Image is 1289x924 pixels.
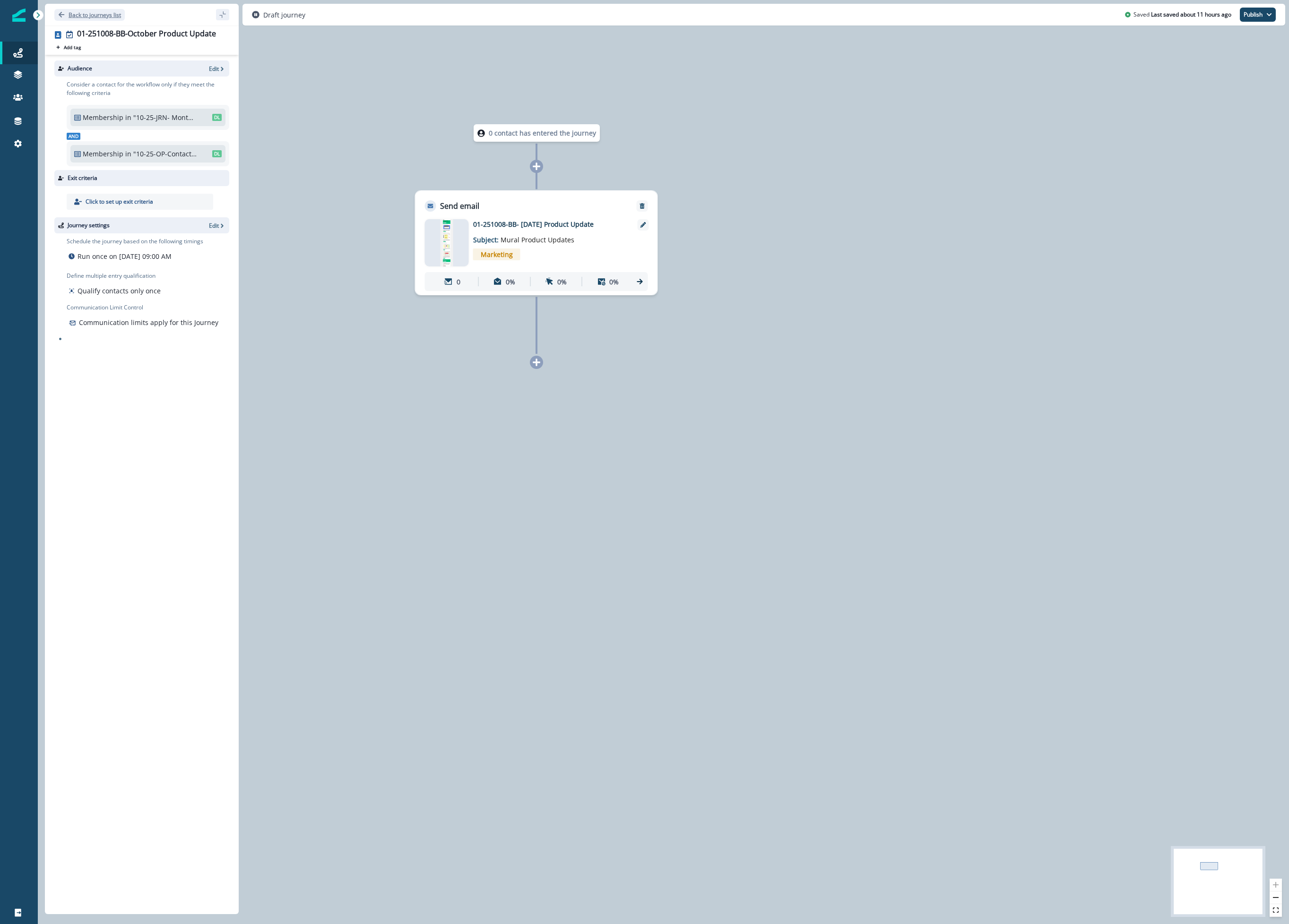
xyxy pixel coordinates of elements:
p: Schedule the journey based on the following timings [67,237,203,246]
p: Membership [83,112,123,122]
button: Remove [635,203,650,209]
p: "10-25-OP-Contactable" [133,149,197,159]
p: Run once on [DATE] 09:00 AM [78,251,172,261]
button: Go back [54,9,125,21]
p: Add tag [64,44,81,50]
p: 0% [506,277,515,287]
p: 0 [457,277,460,287]
p: 0% [609,277,619,287]
p: Send email [440,200,479,212]
p: Edit [209,65,219,73]
span: DL [212,114,222,121]
p: Qualify contacts only once [78,286,161,296]
p: Draft journey [263,10,305,20]
p: Last saved about 11 hours ago [1151,10,1231,19]
p: Edit [209,222,219,230]
button: Publish [1240,8,1276,22]
p: 0 contact has entered the journey [489,128,596,138]
button: Add tag [54,43,83,51]
p: Communication limits apply for this Journey [79,317,218,327]
p: Click to set up exit criteria [86,197,153,206]
p: Exit criteria [68,174,97,182]
p: Journey settings [68,221,110,230]
button: zoom out [1270,891,1282,904]
button: Edit [209,65,225,73]
img: Inflection [12,9,26,22]
span: Marketing [473,248,520,260]
p: Communication Limit Control [67,303,229,312]
p: in [125,149,131,159]
p: "10-25-JRN- Monthly Product Updates" [133,112,197,122]
p: Audience [68,64,92,73]
div: 01-251008-BB-October Product Update [77,29,216,40]
span: Mural Product Updates [501,235,574,244]
p: 0% [557,277,567,287]
p: Membership [83,149,123,159]
p: 01-251008-BB- [DATE] Product Update [473,219,624,229]
button: sidebar collapse toggle [216,9,229,20]
button: fit view [1270,904,1282,917]
span: DL [212,150,222,157]
p: Back to journeys list [69,11,121,19]
p: Consider a contact for the workflow only if they meet the following criteria [67,80,229,97]
div: Send emailRemoveemail asset unavailable01-251008-BB- [DATE] Product UpdateSubject: Mural Product ... [415,190,658,295]
p: Subject: [473,229,591,245]
button: Edit [209,222,225,230]
p: in [125,112,131,122]
img: email asset unavailable [440,219,453,266]
p: Define multiple entry qualification [67,272,163,280]
p: Saved [1133,10,1150,19]
span: And [67,133,80,140]
div: 0 contact has entered the journey [446,124,627,142]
